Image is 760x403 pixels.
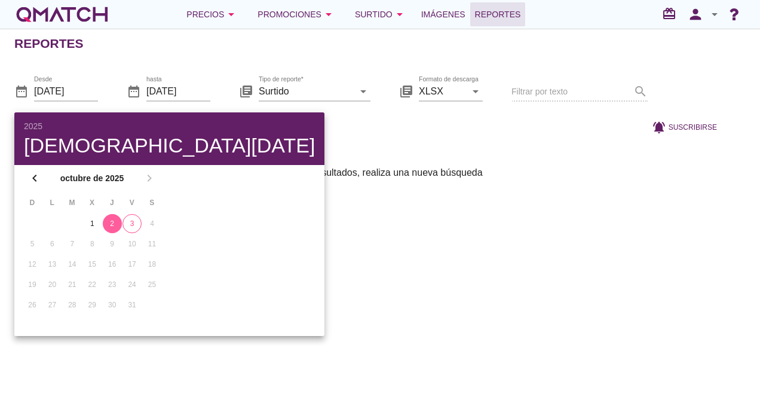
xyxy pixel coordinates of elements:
div: 2 [103,218,122,229]
span: Sin resultados, realiza una nueva búsqueda [296,166,482,180]
button: 2 [103,214,122,233]
i: chevron_left [27,171,42,185]
i: person [684,6,707,23]
i: arrow_drop_down [356,84,370,98]
i: library_books [239,84,253,98]
div: Surtido [355,7,407,22]
i: arrow_drop_down [393,7,407,22]
th: L [42,193,61,213]
th: D [23,193,41,213]
button: Promociones [248,2,345,26]
i: arrow_drop_down [468,84,483,98]
button: Surtido [345,2,416,26]
span: Suscribirse [669,121,717,132]
th: J [103,193,121,213]
div: Promociones [258,7,336,22]
th: V [122,193,141,213]
strong: octubre de 2025 [45,172,139,185]
i: redeem [662,7,681,21]
i: arrow_drop_down [224,7,238,22]
div: Precios [186,7,238,22]
input: Tipo de reporte* [259,81,354,100]
div: 2025 [24,122,315,130]
a: Reportes [470,2,526,26]
button: Precios [177,2,248,26]
a: white-qmatch-logo [14,2,110,26]
i: date_range [127,84,141,98]
button: 1 [82,214,102,233]
h2: Reportes [14,34,84,53]
div: 1 [82,218,102,229]
i: date_range [14,84,29,98]
i: notifications_active [652,120,669,134]
button: 3 [122,214,142,233]
span: Imágenes [421,7,465,22]
input: hasta [146,81,210,100]
button: Suscribirse [642,116,727,138]
div: 3 [123,218,141,229]
div: [DEMOGRAPHIC_DATA][DATE] [24,135,315,155]
input: Formato de descarga [419,81,466,100]
i: arrow_drop_down [321,7,336,22]
th: X [82,193,101,213]
th: S [143,193,161,213]
i: library_books [399,84,413,98]
th: M [63,193,81,213]
a: Imágenes [416,2,470,26]
input: Desde [34,81,98,100]
i: arrow_drop_down [707,7,722,22]
span: Reportes [475,7,521,22]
